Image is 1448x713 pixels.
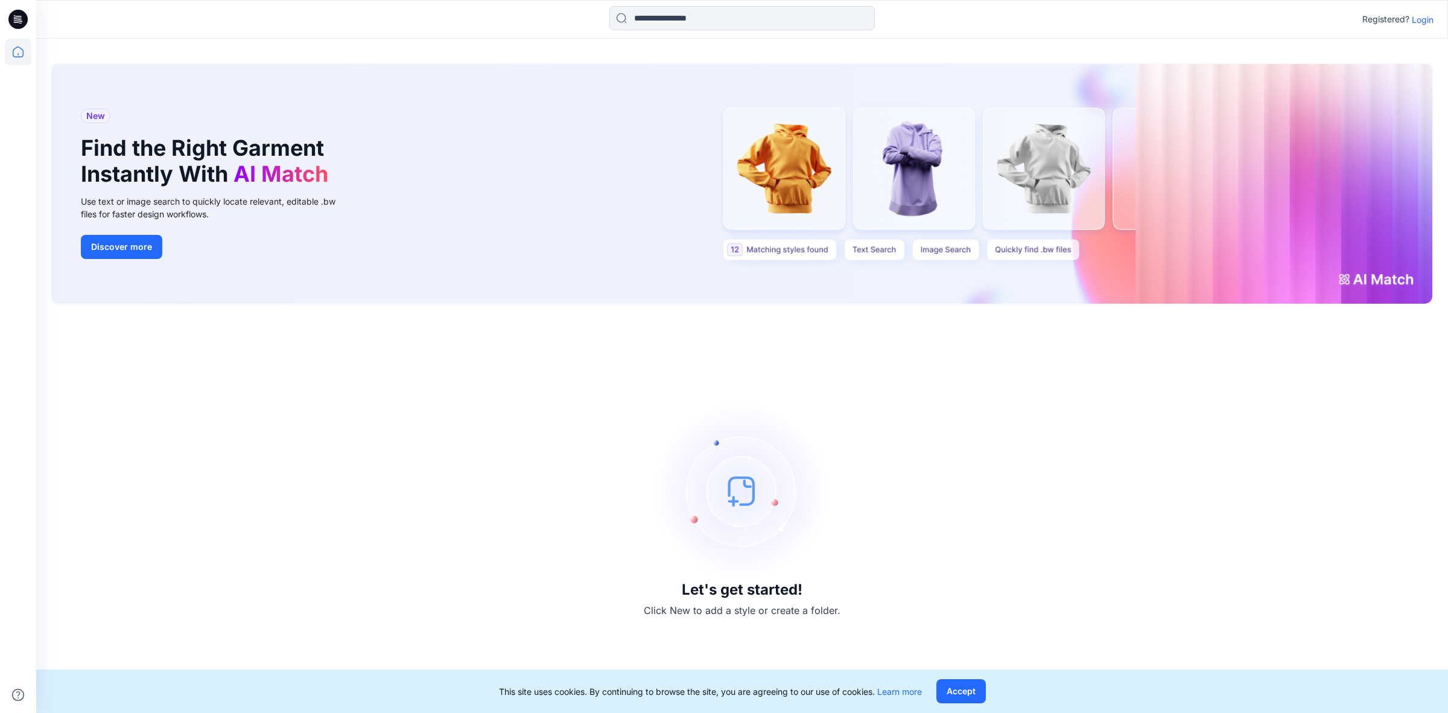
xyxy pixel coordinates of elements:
[86,109,105,123] span: New
[1412,13,1434,26] p: Login
[499,685,922,698] p: This site uses cookies. By continuing to browse the site, you are agreeing to our use of cookies.
[81,135,334,187] h1: Find the Right Garment Instantly With
[81,235,162,259] button: Discover more
[652,400,833,581] img: empty-state-image.svg
[682,581,802,598] h3: Let's get started!
[877,686,922,697] a: Learn more
[1362,12,1409,27] p: Registered?
[233,161,328,187] span: AI Match
[936,679,986,703] button: Accept
[81,195,352,220] div: Use text or image search to quickly locate relevant, editable .bw files for faster design workflows.
[644,603,840,618] p: Click New to add a style or create a folder.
